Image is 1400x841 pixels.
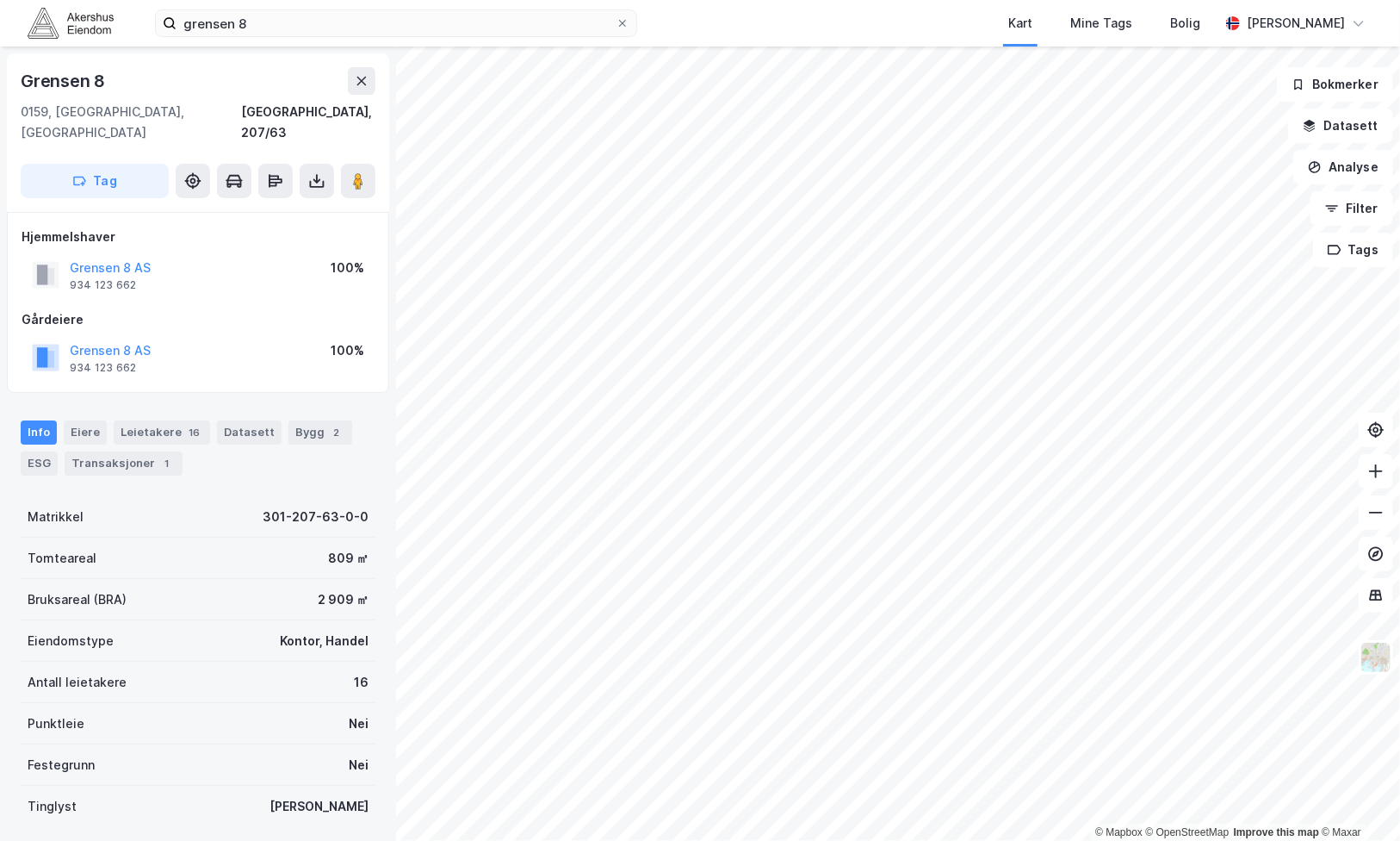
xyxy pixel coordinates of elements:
div: Matrikkel [28,507,84,527]
div: ESG [21,452,58,476]
img: Z [1360,641,1392,674]
div: [PERSON_NAME] [269,796,369,817]
div: Tomteareal [28,548,96,569]
button: Bokmerker [1277,67,1393,102]
div: Kontrollprogram for chat [1314,758,1400,841]
div: 100% [331,340,364,361]
div: 16 [354,672,369,693]
div: Info [21,420,57,445]
a: Mapbox [1095,826,1143,838]
div: Transaksjoner [65,452,183,476]
div: Hjemmelshaver [22,227,375,247]
button: Filter [1310,191,1393,226]
div: 301-207-63-0-0 [263,507,369,527]
div: Datasett [217,420,282,445]
div: Kart [1008,13,1032,34]
button: Analyse [1293,150,1393,184]
a: Improve this map [1234,826,1319,838]
div: 2 909 ㎡ [318,589,369,610]
div: 809 ㎡ [328,548,369,569]
div: Bolig [1170,13,1200,34]
div: [GEOGRAPHIC_DATA], 207/63 [241,102,375,143]
iframe: Chat Widget [1314,758,1400,841]
div: 0159, [GEOGRAPHIC_DATA], [GEOGRAPHIC_DATA] [21,102,241,143]
div: Antall leietakere [28,672,127,693]
div: Grensen 8 [21,67,108,95]
div: Nei [349,755,369,776]
div: Bygg [288,420,352,445]
button: Tags [1313,233,1393,267]
img: akershus-eiendom-logo.9091f326c980b4bce74ccdd9f866810c.svg [28,8,114,38]
div: Nei [349,713,369,734]
div: 934 123 662 [70,278,136,292]
button: Datasett [1288,109,1393,143]
div: Festegrunn [28,755,95,776]
div: Leietakere [114,420,210,445]
div: Kontor, Handel [280,631,369,651]
button: Tag [21,164,169,198]
div: Gårdeiere [22,309,375,330]
div: 1 [158,455,176,472]
div: Bruksareal (BRA) [28,589,127,610]
div: Tinglyst [28,796,77,817]
a: OpenStreetMap [1146,826,1230,838]
div: Eiere [64,420,107,445]
div: 16 [185,424,203,441]
input: Søk på adresse, matrikkel, gårdeiere, leietakere eller personer [177,10,616,36]
div: Punktleie [28,713,84,734]
div: Mine Tags [1070,13,1132,34]
div: [PERSON_NAME] [1247,13,1345,34]
div: 2 [328,424,345,441]
div: 100% [331,258,364,278]
div: Eiendomstype [28,631,114,651]
div: 934 123 662 [70,361,136,375]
